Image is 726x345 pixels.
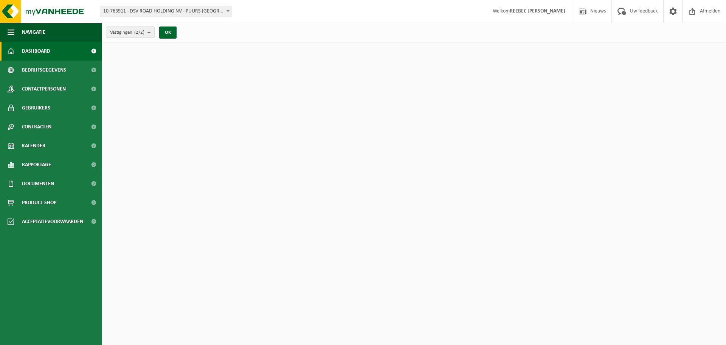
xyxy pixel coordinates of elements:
span: Gebruikers [22,98,50,117]
span: Vestigingen [110,27,144,38]
span: Rapportage [22,155,51,174]
span: 10-763911 - DSV ROAD HOLDING NV - PUURS-SINT-AMANDS [100,6,232,17]
strong: REEBEC [PERSON_NAME] [510,8,565,14]
button: Vestigingen(2/2) [106,27,155,38]
span: Contactpersonen [22,80,66,98]
button: OK [159,27,177,39]
span: Bedrijfsgegevens [22,61,66,80]
span: Acceptatievoorwaarden [22,212,83,231]
count: (2/2) [134,30,144,35]
span: Navigatie [22,23,45,42]
span: Documenten [22,174,54,193]
span: Kalender [22,136,45,155]
span: Contracten [22,117,51,136]
span: Product Shop [22,193,56,212]
span: Dashboard [22,42,50,61]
